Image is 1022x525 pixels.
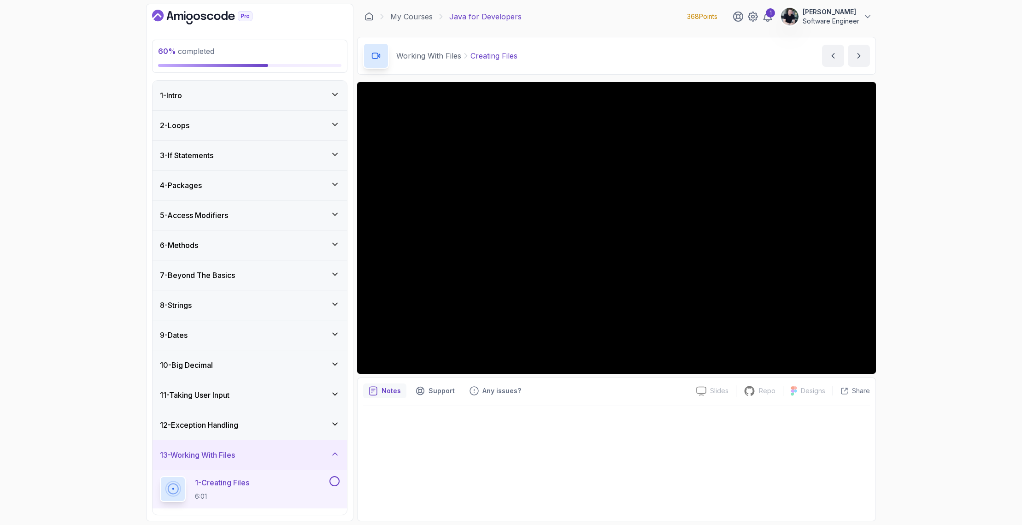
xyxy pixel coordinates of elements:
[160,180,202,191] h3: 4 - Packages
[153,201,347,230] button: 5-Access Modifiers
[470,50,517,61] p: Creating Files
[153,141,347,170] button: 3-If Statements
[848,45,870,67] button: next content
[382,386,401,395] p: Notes
[160,476,340,502] button: 1-Creating Files6:01
[153,440,347,470] button: 13-Working With Files
[464,383,527,398] button: Feedback button
[153,171,347,200] button: 4-Packages
[710,386,728,395] p: Slides
[153,320,347,350] button: 9-Dates
[153,290,347,320] button: 8-Strings
[153,380,347,410] button: 11-Taking User Input
[152,10,274,24] a: Dashboard
[759,386,775,395] p: Repo
[160,210,228,221] h3: 5 - Access Modifiers
[160,419,238,431] h3: 12 - Exception Handling
[158,47,214,56] span: completed
[482,386,521,395] p: Any issues?
[410,383,460,398] button: Support button
[160,240,198,251] h3: 6 - Methods
[449,11,522,22] p: Java for Developers
[396,50,461,61] p: Working With Files
[195,477,249,488] p: 1 - Creating Files
[357,82,876,374] iframe: 1 - Creating Files
[153,111,347,140] button: 2-Loops
[153,81,347,110] button: 1-Intro
[364,12,374,21] a: Dashboard
[687,12,717,21] p: 368 Points
[801,386,825,395] p: Designs
[160,300,192,311] h3: 8 - Strings
[160,150,213,161] h3: 3 - If Statements
[160,120,189,131] h3: 2 - Loops
[766,8,775,18] div: 1
[803,17,859,26] p: Software Engineer
[160,90,182,101] h3: 1 - Intro
[153,350,347,380] button: 10-Big Decimal
[781,7,872,26] button: user profile image[PERSON_NAME]Software Engineer
[195,492,249,501] p: 6:01
[153,230,347,260] button: 6-Methods
[762,11,773,22] a: 1
[803,7,859,17] p: [PERSON_NAME]
[833,386,870,395] button: Share
[429,386,455,395] p: Support
[822,45,844,67] button: previous content
[363,383,406,398] button: notes button
[160,360,213,371] h3: 10 - Big Decimal
[153,410,347,440] button: 12-Exception Handling
[153,260,347,290] button: 7-Beyond The Basics
[390,11,433,22] a: My Courses
[160,449,235,460] h3: 13 - Working With Files
[852,386,870,395] p: Share
[160,389,229,401] h3: 11 - Taking User Input
[160,330,188,341] h3: 9 - Dates
[160,270,235,281] h3: 7 - Beyond The Basics
[158,47,176,56] span: 60 %
[781,8,799,25] img: user profile image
